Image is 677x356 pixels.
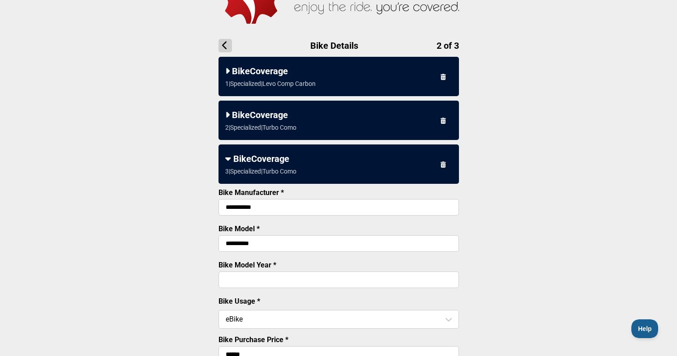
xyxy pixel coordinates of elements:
[219,297,260,305] label: Bike Usage *
[437,40,459,51] span: 2 of 3
[225,168,296,175] div: 3 | Specialized | Turbo Como
[225,153,452,164] div: BikeCoverage
[219,188,284,197] label: Bike Manufacturer *
[225,66,452,76] div: BikeCoverage
[225,124,296,131] div: 2 | Specialized | Turbo Como
[631,319,659,338] iframe: Toggle Customer Support
[219,225,260,233] label: Bike Model *
[219,261,276,269] label: Bike Model Year *
[225,110,452,120] div: BikeCoverage
[225,80,316,87] div: 1 | Specialized | Levo Comp Carbon
[219,39,459,52] h1: Bike Details
[219,335,288,344] label: Bike Purchase Price *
